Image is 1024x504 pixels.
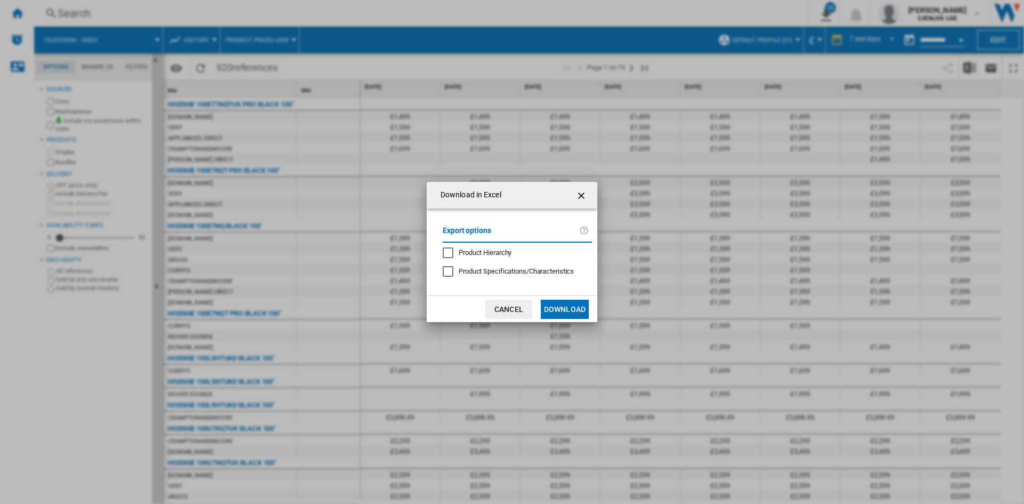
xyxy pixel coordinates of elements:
[459,267,574,276] div: Only applies to Category View
[485,300,532,319] button: Cancel
[541,300,589,319] button: Download
[443,248,583,258] md-checkbox: Product Hierarchy
[459,267,574,275] span: Product Specifications/Characteristics
[435,190,501,201] h4: Download in Excel
[459,249,511,257] span: Product Hierarchy
[576,189,589,202] ng-md-icon: getI18NText('BUTTONS.CLOSE_DIALOG')
[443,225,579,244] label: Export options
[572,185,593,206] button: getI18NText('BUTTONS.CLOSE_DIALOG')
[427,182,597,322] md-dialog: Download in ...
